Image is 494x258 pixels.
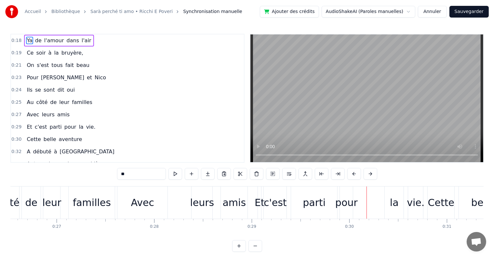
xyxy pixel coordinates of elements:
[81,37,92,44] span: l'air
[390,195,399,210] div: la
[71,98,93,106] span: familles
[428,195,454,210] div: Cette
[26,135,41,143] span: Cette
[303,195,326,210] div: parti
[58,135,83,143] span: aventure
[42,195,61,210] div: leur
[46,160,54,168] span: de
[73,195,111,210] div: familles
[335,195,358,210] div: pour
[41,111,55,118] span: leurs
[11,87,21,93] span: 0:24
[26,37,33,44] span: Ya
[26,148,31,155] span: A
[11,161,21,167] span: 0:33
[25,8,242,15] nav: breadcrumb
[11,111,21,118] span: 0:27
[11,50,21,56] span: 0:19
[11,62,21,69] span: 0:21
[59,148,115,155] span: [GEOGRAPHIC_DATA]
[255,195,265,210] div: Et
[150,224,159,229] div: 0:28
[34,86,42,94] span: se
[34,37,42,44] span: de
[5,5,18,18] img: youka
[59,98,70,106] span: leur
[49,98,57,106] span: de
[223,195,246,210] div: amis
[26,49,34,57] span: Ce
[183,8,242,15] span: Synchronisation manuelle
[26,123,33,131] span: Et
[86,123,96,131] span: vie.
[76,61,90,69] span: beau
[90,8,173,15] a: Sarà perché ti amo • Ricchi E Poveri
[345,224,354,229] div: 0:30
[66,37,80,44] span: dans
[25,195,38,210] div: de
[57,86,65,94] span: dit
[36,61,49,69] span: s'est
[78,123,84,131] span: la
[26,74,39,81] span: Pour
[49,123,62,131] span: parti
[449,6,489,18] button: Sauvegarder
[57,111,70,118] span: amis
[418,6,447,18] button: Annuler
[44,37,65,44] span: l'amour
[260,6,319,18] button: Ajouter des crédits
[51,8,80,15] a: Bibliothèque
[11,124,21,130] span: 0:29
[25,8,41,15] a: Accueil
[35,49,46,57] span: soir
[11,74,21,81] span: 0:23
[48,49,52,57] span: à
[94,74,107,81] span: Nico
[26,160,45,168] span: Autour
[55,160,88,168] span: nombreuses
[64,123,77,131] span: pour
[36,98,48,106] span: côté
[11,99,21,106] span: 0:25
[264,195,287,210] div: c'est
[52,224,61,229] div: 0:27
[11,37,21,44] span: 0:18
[61,49,84,57] span: bruyère,
[26,98,34,106] span: Au
[11,136,21,143] span: 0:30
[34,123,48,131] span: c'est
[26,111,40,118] span: Avec
[53,49,59,57] span: la
[443,224,451,229] div: 0:31
[190,195,214,210] div: leurs
[131,195,154,210] div: Avec
[247,224,256,229] div: 0:29
[51,61,63,69] span: tous
[407,195,424,210] div: vie.
[467,232,486,252] div: Ouvrir le chat
[43,135,57,143] span: belle
[66,86,75,94] span: oui
[65,61,74,69] span: fait
[26,61,35,69] span: On
[32,148,52,155] span: débuté
[86,74,93,81] span: et
[40,74,85,81] span: [PERSON_NAME]
[53,148,58,155] span: à
[11,148,21,155] span: 0:32
[43,86,56,94] span: sont
[90,160,107,168] span: bières
[26,86,33,94] span: Ils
